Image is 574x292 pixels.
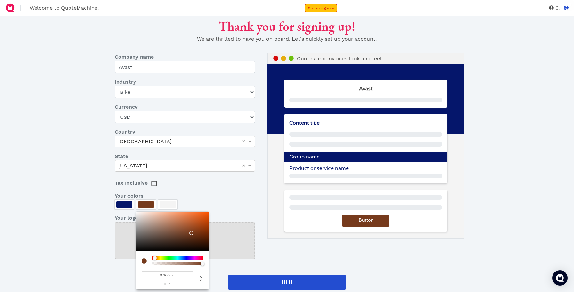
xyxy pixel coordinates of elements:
div: Open Intercom Messenger [552,270,568,286]
span: Welcome to QuoteMachine! [30,5,99,11]
span: Clear value [241,160,247,171]
span: Trial ending soon [308,6,334,10]
span: × [242,163,246,168]
span: Clear value [241,136,247,147]
a: Trial ending soon [305,4,337,12]
span: [US_STATE] [118,163,147,169]
img: QuoteM_icon_flat.png [5,3,15,13]
span: hex [142,282,193,286]
span: C. [554,6,560,11]
span: [GEOGRAPHIC_DATA] [118,138,172,144]
span: × [242,138,246,144]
